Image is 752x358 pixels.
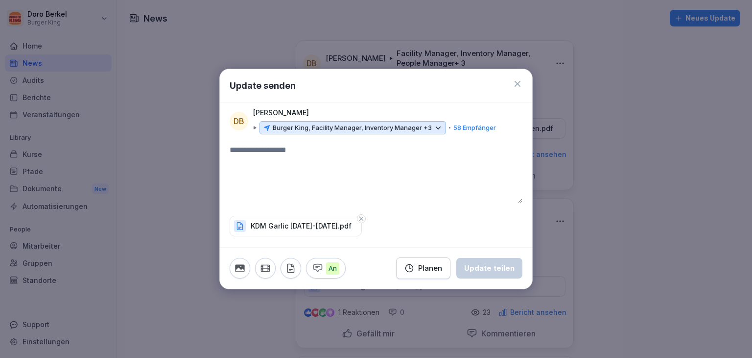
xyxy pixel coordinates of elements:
[404,263,442,274] div: Planen
[456,258,522,279] button: Update teilen
[230,112,248,130] div: DB
[326,262,339,275] p: An
[251,221,352,231] p: KDM Garlic [DATE]-[DATE].pdf
[453,123,496,133] p: 58 Empfänger
[396,257,450,279] button: Planen
[230,79,296,92] h1: Update senden
[253,107,309,118] p: [PERSON_NAME]
[306,258,346,279] button: An
[464,263,515,274] div: Update teilen
[273,123,432,133] p: Burger King, Facility Manager, Inventory Manager +3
